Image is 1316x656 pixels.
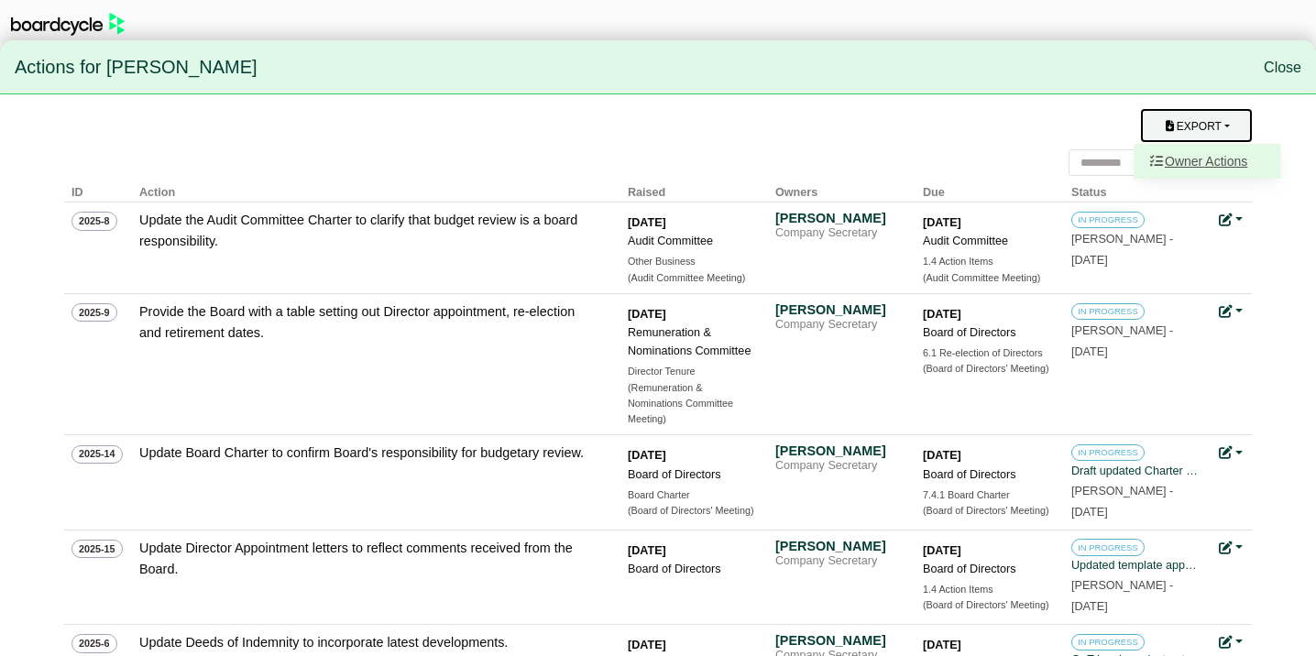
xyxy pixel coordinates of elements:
a: IN PROGRESS Draft updated Charter provided to the Chair for review and comment. [PERSON_NAME] -[D... [1071,443,1200,518]
a: IN PROGRESS [PERSON_NAME] -[DATE] [1071,210,1200,267]
span: 2025-8 [71,212,117,230]
div: Board of Directors [628,560,756,578]
small: [PERSON_NAME] - [1071,485,1173,519]
div: [PERSON_NAME] [775,301,904,318]
div: [DATE] [628,446,756,465]
span: Actions for [PERSON_NAME] [15,49,258,87]
th: Owners [768,176,916,202]
div: [DATE] [628,541,756,560]
div: (Board of Directors' Meeting) [628,503,756,519]
span: 2025-6 [71,634,117,652]
a: Director Tenure (Remuneration & Nominations Committee Meeting) [628,364,756,427]
a: 6.1 Re-election of Directors (Board of Directors' Meeting) [923,345,1051,377]
span: 2025-14 [71,445,123,464]
div: [DATE] [628,213,756,232]
div: Board Charter [628,487,756,503]
span: IN PROGRESS [1071,303,1145,320]
div: Other Business [628,254,756,269]
a: 1.4 Action Items (Board of Directors' Meeting) [923,582,1051,614]
div: [PERSON_NAME] [775,632,904,649]
span: [DATE] [1071,506,1108,519]
th: Status [1064,176,1212,202]
div: Board of Directors [923,465,1051,484]
div: Company Secretary [775,459,904,474]
div: [DATE] [923,636,1051,654]
span: IN PROGRESS [1071,539,1145,555]
div: Update the Audit Committee Charter to clarify that budget review is a board responsibility. [139,210,598,252]
div: [PERSON_NAME] [775,538,904,554]
div: Board of Directors [628,465,756,484]
small: [PERSON_NAME] - [1071,324,1173,358]
a: [PERSON_NAME] Company Secretary [775,443,904,474]
a: Other Business (Audit Committee Meeting) [628,254,756,286]
div: Company Secretary [775,226,904,241]
div: 1.4 Action Items [923,582,1051,597]
div: Provide the Board with a table setting out Director appointment, re-election and retirement dates. [139,301,598,344]
a: [PERSON_NAME] Company Secretary [775,301,904,333]
div: (Board of Directors' Meeting) [923,503,1051,519]
th: Raised [620,176,768,202]
div: [PERSON_NAME] [775,443,904,459]
div: (Remuneration & Nominations Committee Meeting) [628,380,756,428]
div: Director Tenure [628,364,756,379]
div: Update Deeds of Indemnity to incorporate latest developments. [139,632,598,653]
img: BoardcycleBlackGreen-aaafeed430059cb809a45853b8cf6d952af9d84e6e89e1f1685b34bfd5cb7d64.svg [11,13,125,36]
div: [DATE] [628,636,756,654]
a: 1.4 Action Items (Audit Committee Meeting) [923,254,1051,286]
div: Audit Committee [923,232,1051,250]
th: ID [64,176,132,202]
div: Updated template appointment letters have been provided to the Chair for review. [1071,556,1200,574]
div: 6.1 Re-election of Directors [923,345,1051,361]
span: [DATE] [1071,254,1108,267]
div: Company Secretary [775,554,904,569]
div: Draft updated Charter provided to the Chair for review and comment. [1071,462,1200,480]
button: Export [1141,109,1252,142]
div: 7.4.1 Board Charter [923,487,1051,503]
div: (Board of Directors' Meeting) [923,361,1051,377]
th: Action [132,176,620,202]
div: Board of Directors [923,560,1051,578]
div: [DATE] [628,305,756,323]
a: [PERSON_NAME] Company Secretary [775,210,904,241]
div: (Audit Committee Meeting) [628,270,756,286]
div: Update Director Appointment letters to reflect comments received from the Board. [139,538,598,580]
span: 2025-15 [71,540,123,558]
span: IN PROGRESS [1071,444,1145,461]
div: (Board of Directors' Meeting) [923,597,1051,613]
div: Update Board Charter to confirm Board's responsibility for budgetary review. [139,443,598,464]
a: IN PROGRESS [PERSON_NAME] -[DATE] [1071,301,1200,358]
small: [PERSON_NAME] - [1071,579,1173,613]
div: [DATE] [923,541,1051,560]
div: [DATE] [923,213,1051,232]
a: 7.4.1 Board Charter (Board of Directors' Meeting) [923,487,1051,519]
div: Company Secretary [775,318,904,333]
a: Board Charter (Board of Directors' Meeting) [628,487,756,519]
span: [DATE] [1071,600,1108,613]
a: IN PROGRESS Updated template appointment letters have been provided to the Chair for review. [PER... [1071,538,1200,613]
span: IN PROGRESS [1071,212,1145,228]
div: [DATE] [923,305,1051,323]
th: Due [916,176,1064,202]
div: [PERSON_NAME] [775,210,904,226]
div: Remuneration & Nominations Committee [628,323,756,360]
span: [DATE] [1071,345,1108,358]
a: [PERSON_NAME] Company Secretary [775,538,904,569]
div: [DATE] [923,446,1051,465]
div: Audit Committee [628,232,756,250]
span: 2025-9 [71,303,117,322]
div: Board of Directors [923,323,1051,342]
a: Close [1264,60,1301,75]
span: IN PROGRESS [1071,634,1145,651]
div: (Audit Committee Meeting) [923,270,1051,286]
div: 1.4 Action Items [923,254,1051,269]
a: Owner Actions [1135,144,1281,179]
small: [PERSON_NAME] - [1071,233,1173,267]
